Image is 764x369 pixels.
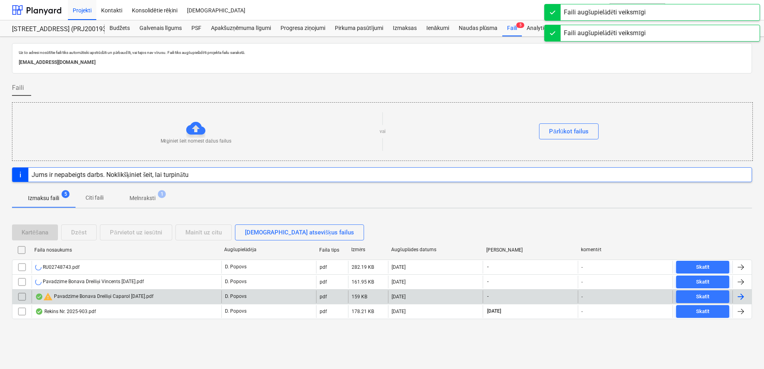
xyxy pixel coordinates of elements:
[19,50,745,55] p: Uz šo adresi nosūtītie faili tiks automātiski apstrādāti un pārbaudīti, vai tajos nav vīrusu. Fai...
[43,292,53,302] span: warning
[320,264,327,270] div: pdf
[35,292,153,302] div: Pavadzīme Bonava Dreiliņi Caparol [DATE].pdf
[320,309,327,314] div: pdf
[392,264,406,270] div: [DATE]
[224,247,313,253] div: Augšupielādēja
[539,123,599,139] button: Pārlūkot failus
[676,290,729,303] button: Skatīt
[35,279,144,285] div: Pavadzīme Bonava Dreiliņi Vincents [DATE].pdf
[28,194,59,202] p: Izmaksu faili
[351,247,385,253] div: Izmērs
[35,308,96,315] div: Rekins Nr. 2025-903.pdf
[276,20,330,36] a: Progresa ziņojumi
[352,264,374,270] div: 282.19 KB
[522,20,554,36] a: Analytics
[158,190,166,198] span: 1
[696,263,710,272] div: Skatīt
[12,25,95,34] div: [STREET_ADDRESS] (PRJ2001931) 2601882
[105,20,135,36] a: Budžets
[388,20,422,36] a: Izmaksas
[564,8,646,17] div: Faili augšupielādēti veiksmīgi
[392,294,406,300] div: [DATE]
[502,20,522,36] a: Faili5
[352,279,374,285] div: 161.95 KB
[206,20,276,36] a: Apakšuzņēmuma līgumi
[392,309,406,314] div: [DATE]
[486,308,502,315] span: [DATE]
[129,194,155,202] p: Melnraksti
[245,227,354,238] div: [DEMOGRAPHIC_DATA] atsevišķus failus
[454,20,503,36] a: Naudas plūsma
[581,309,583,314] div: -
[380,128,386,135] p: vai
[724,331,764,369] iframe: Chat Widget
[319,247,345,253] div: Faila tips
[581,264,583,270] div: -
[320,279,327,285] div: pdf
[35,294,43,300] div: OCR pabeigts
[502,20,522,36] div: Faili
[696,307,710,316] div: Skatīt
[352,294,367,300] div: 159 KB
[12,83,24,93] span: Faili
[135,20,187,36] a: Galvenais līgums
[187,20,206,36] a: PSF
[62,190,70,198] span: 5
[35,279,42,285] div: Notiek OCR
[35,308,43,315] div: OCR pabeigts
[676,276,729,288] button: Skatīt
[35,264,80,270] div: RU02748743.pdf
[19,58,745,67] p: [EMAIL_ADDRESS][DOMAIN_NAME]
[161,138,231,145] p: Mēģiniet šeit nomest dažus failus
[486,247,575,253] div: [PERSON_NAME]
[320,294,327,300] div: pdf
[34,247,218,253] div: Faila nosaukums
[486,278,489,285] span: -
[225,278,247,285] p: D. Popovs
[549,126,589,137] div: Pārlūkot failus
[422,20,454,36] a: Ienākumi
[516,22,524,28] span: 5
[330,20,388,36] a: Pirkuma pasūtījumi
[225,308,247,315] p: D. Popovs
[85,194,104,202] p: Citi faili
[581,294,583,300] div: -
[676,261,729,274] button: Skatīt
[564,28,646,38] div: Faili augšupielādēti veiksmīgi
[676,305,729,318] button: Skatīt
[391,247,480,253] div: Augšuplādes datums
[696,278,710,287] div: Skatīt
[581,247,670,253] div: komentēt
[235,224,364,240] button: [DEMOGRAPHIC_DATA] atsevišķus failus
[225,293,247,300] p: D. Popovs
[486,264,489,270] span: -
[225,264,247,270] p: D. Popovs
[35,264,42,270] div: Notiek OCR
[12,102,753,161] div: Mēģiniet šeit nomest dažus failusvaiPārlūkot failus
[352,309,374,314] div: 178.21 KB
[486,293,489,300] span: -
[696,292,710,302] div: Skatīt
[392,279,406,285] div: [DATE]
[32,171,189,179] div: Jums ir nepabeigts darbs. Noklikšķiniet šeit, lai turpinātu
[581,279,583,285] div: -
